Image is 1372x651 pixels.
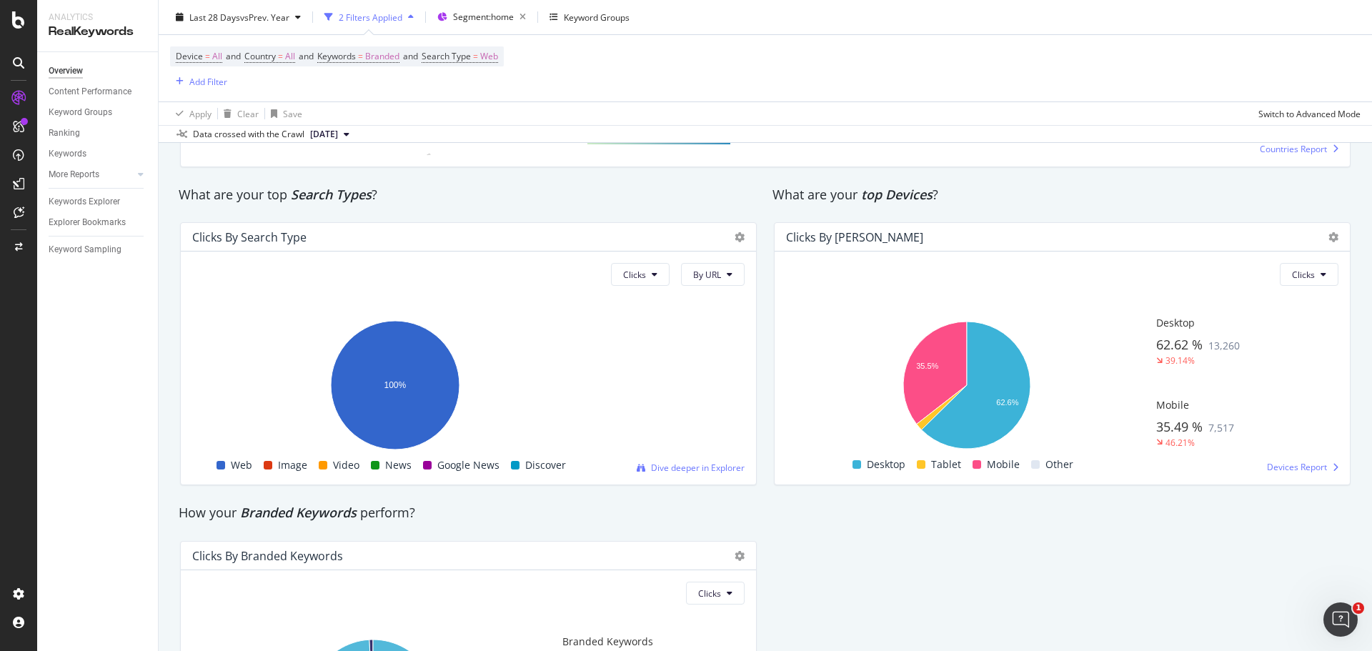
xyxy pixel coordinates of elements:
[1353,602,1364,614] span: 1
[244,50,276,62] span: Country
[1208,339,1240,352] span: 13,260
[265,102,302,125] button: Save
[480,46,498,66] span: Web
[310,128,338,141] span: 2025 Sep. 13th
[437,457,499,474] span: Google News
[562,635,653,648] span: Branded Keywords
[1260,143,1327,155] span: Countries Report
[637,462,745,474] a: Dive deeper in Explorer
[931,456,961,473] span: Tablet
[192,314,598,457] svg: A chart.
[786,314,1147,456] svg: A chart.
[49,11,146,24] div: Analytics
[1165,437,1195,449] div: 46.21%
[861,186,933,203] span: top Devices
[49,242,121,257] div: Keyword Sampling
[205,50,210,62] span: =
[987,456,1020,473] span: Mobile
[189,11,240,23] span: Last 28 Days
[333,457,359,474] span: Video
[278,457,307,474] span: Image
[1280,263,1338,286] button: Clicks
[49,84,148,99] a: Content Performance
[681,263,745,286] button: By URL
[1165,354,1195,367] div: 39.14%
[49,105,112,120] div: Keyword Groups
[384,380,407,390] text: 100%
[170,102,212,125] button: Apply
[231,457,252,474] span: Web
[1156,418,1203,435] span: 35.49 %
[453,11,514,23] span: Segment: home
[611,263,670,286] button: Clicks
[170,73,227,90] button: Add Filter
[525,457,566,474] span: Discover
[432,6,532,29] button: Segment:home
[339,11,402,23] div: 2 Filters Applied
[1292,269,1315,281] span: Clicks
[49,126,148,141] a: Ranking
[189,75,227,87] div: Add Filter
[304,126,355,143] button: [DATE]
[319,6,419,29] button: 2 Filters Applied
[1156,398,1189,412] span: Mobile
[693,269,721,281] span: By URL
[564,11,630,23] div: Keyword Groups
[49,167,134,182] a: More Reports
[1208,421,1234,434] span: 7,517
[49,194,120,209] div: Keywords Explorer
[651,462,745,474] span: Dive deeper in Explorer
[365,46,399,66] span: Branded
[299,50,314,62] span: and
[772,186,1352,204] div: What are your ?
[240,11,289,23] span: vs Prev. Year
[193,128,304,141] div: Data crossed with the Crawl
[422,50,471,62] span: Search Type
[49,126,80,141] div: Ranking
[170,6,307,29] button: Last 28 DaysvsPrev. Year
[283,107,302,119] div: Save
[1267,461,1338,473] a: Devices Report
[189,107,212,119] div: Apply
[49,215,126,230] div: Explorer Bookmarks
[237,107,259,119] div: Clear
[544,6,635,29] button: Keyword Groups
[1323,602,1358,637] iframe: Intercom live chat
[192,549,343,563] div: Clicks By Branded Keywords
[285,46,295,66] span: All
[1156,316,1195,329] span: Desktop
[176,50,203,62] span: Device
[996,397,1018,406] text: 62.6%
[226,50,241,62] span: and
[192,230,307,244] div: Clicks By Search Type
[623,269,646,281] span: Clicks
[49,64,83,79] div: Overview
[358,50,363,62] span: =
[49,215,148,230] a: Explorer Bookmarks
[49,194,148,209] a: Keywords Explorer
[867,456,905,473] span: Desktop
[786,230,923,244] div: Clicks by [PERSON_NAME]
[698,587,721,600] span: Clicks
[291,186,372,203] span: Search Types
[240,504,357,521] span: Branded Keywords
[1045,456,1073,473] span: Other
[1267,461,1327,473] span: Devices Report
[179,186,758,204] div: What are your top ?
[49,105,148,120] a: Keyword Groups
[385,457,412,474] span: News
[317,50,356,62] span: Keywords
[403,50,418,62] span: and
[49,242,148,257] a: Keyword Sampling
[179,504,758,522] div: How your perform?
[49,84,131,99] div: Content Performance
[473,50,478,62] span: =
[49,146,148,161] a: Keywords
[686,582,745,605] button: Clicks
[1260,143,1338,155] a: Countries Report
[49,167,99,182] div: More Reports
[916,361,938,369] text: 35.5%
[49,64,148,79] a: Overview
[212,46,222,66] span: All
